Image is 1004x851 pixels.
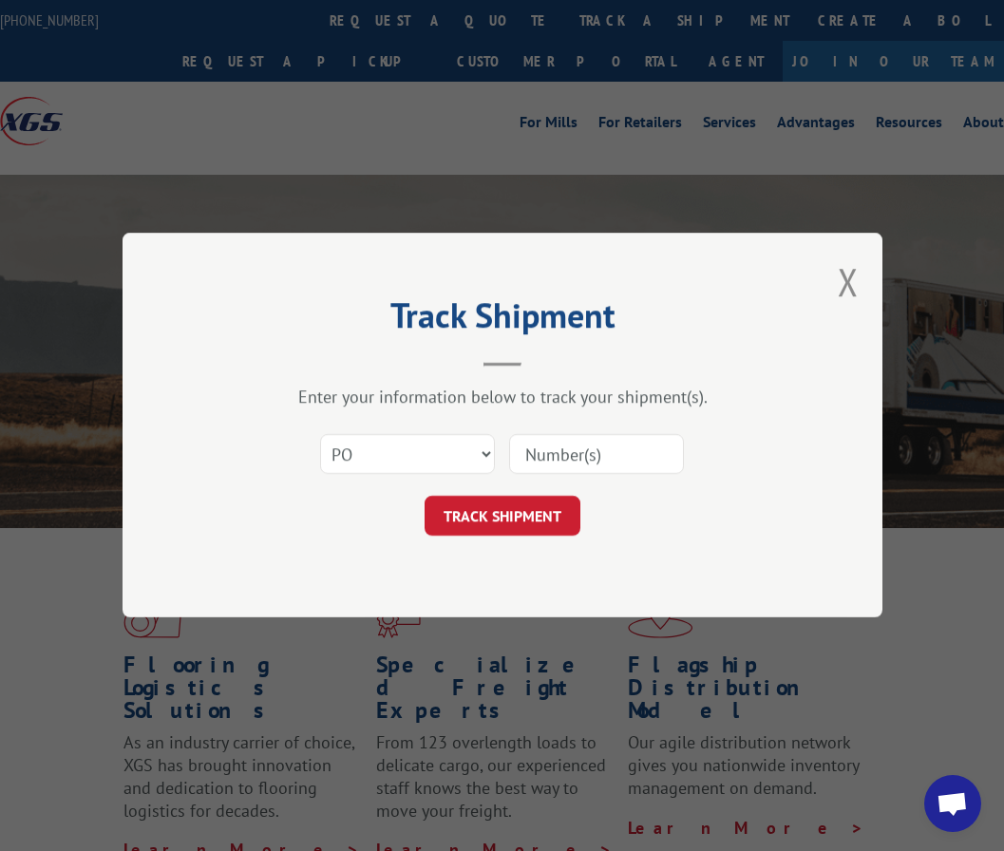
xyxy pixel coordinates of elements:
div: Enter your information below to track your shipment(s). [218,387,787,408]
button: Close modal [838,256,859,307]
h2: Track Shipment [218,302,787,338]
button: TRACK SHIPMENT [425,497,580,537]
div: Open chat [924,775,981,832]
input: Number(s) [509,435,684,475]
